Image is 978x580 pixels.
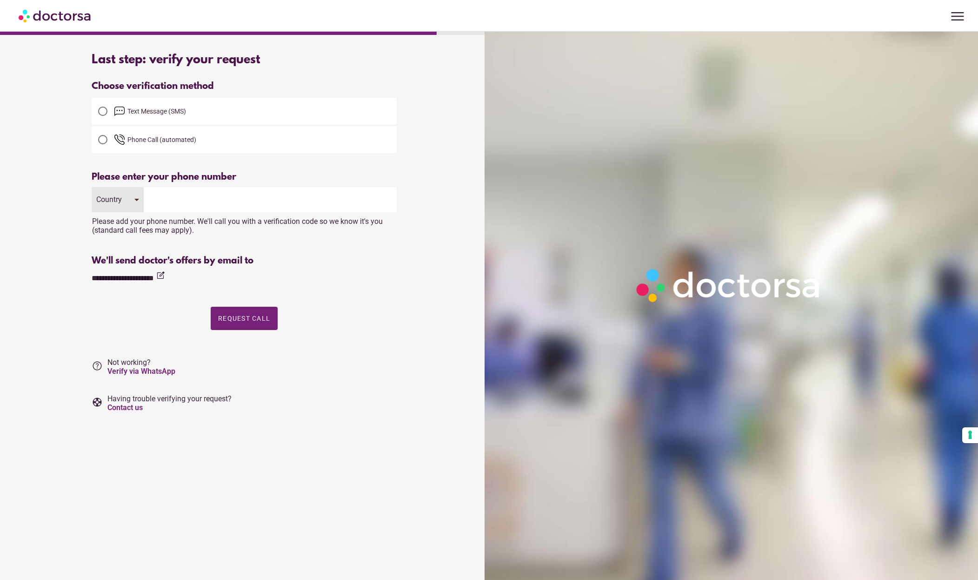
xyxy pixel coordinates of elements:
[107,358,175,376] span: Not working?
[92,81,397,92] div: Choose verification method
[92,172,397,182] div: Please enter your phone number
[211,307,278,330] button: Request Call
[962,427,978,443] button: Your consent preferences for tracking technologies
[92,360,103,371] i: help
[19,5,92,26] img: Doctorsa.com
[114,106,125,117] img: email
[156,271,165,280] i: edit_square
[92,397,103,408] i: support
[107,394,232,412] span: Having trouble verifying your request?
[107,403,143,412] a: Contact us
[218,315,270,322] span: Request Call
[96,195,125,204] div: Country
[114,134,125,145] img: phone
[92,256,397,266] div: We'll send doctor's offers by email to
[631,263,827,307] img: Logo-Doctorsa-trans-White-partial-flat.png
[949,7,966,25] span: menu
[107,367,175,376] a: Verify via WhatsApp
[92,212,397,235] div: Please add your phone number. We'll call you with a verification code so we know it's you (standa...
[127,108,186,115] span: Text Message (SMS)
[127,136,196,143] span: Phone Call (automated)
[92,53,397,67] div: Last step: verify your request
